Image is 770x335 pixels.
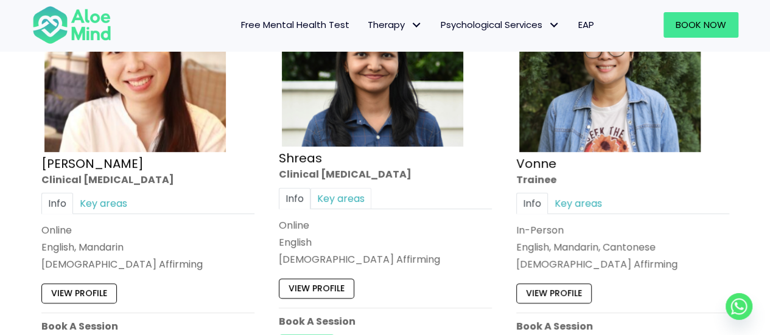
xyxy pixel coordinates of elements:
[432,12,569,38] a: Psychological ServicesPsychological Services: submenu
[41,284,117,303] a: View profile
[279,218,492,232] div: Online
[408,16,425,34] span: Therapy: submenu
[41,155,144,172] a: [PERSON_NAME]
[279,167,492,181] div: Clinical [MEDICAL_DATA]
[310,188,371,209] a: Key areas
[279,314,492,328] p: Book A Session
[516,193,548,214] a: Info
[41,193,73,214] a: Info
[676,18,726,31] span: Book Now
[516,257,729,271] div: [DEMOGRAPHIC_DATA] Affirming
[73,193,134,214] a: Key areas
[359,12,432,38] a: TherapyTherapy: submenu
[441,18,560,31] span: Psychological Services
[368,18,422,31] span: Therapy
[516,155,556,172] a: Vonne
[232,12,359,38] a: Free Mental Health Test
[241,18,349,31] span: Free Mental Health Test
[516,319,729,333] p: Book A Session
[545,16,563,34] span: Psychological Services: submenu
[516,223,729,237] div: In-Person
[726,293,752,320] a: Whatsapp
[548,193,609,214] a: Key areas
[41,223,254,237] div: Online
[516,173,729,187] div: Trainee
[279,252,492,266] div: [DEMOGRAPHIC_DATA] Affirming
[516,240,729,254] p: English, Mandarin, Cantonese
[279,278,354,298] a: View profile
[663,12,738,38] a: Book Now
[279,235,492,249] p: English
[516,284,592,303] a: View profile
[32,5,111,45] img: Aloe mind Logo
[279,188,310,209] a: Info
[41,240,254,254] p: English, Mandarin
[578,18,594,31] span: EAP
[41,173,254,187] div: Clinical [MEDICAL_DATA]
[279,150,322,167] a: Shreas
[41,257,254,271] div: [DEMOGRAPHIC_DATA] Affirming
[569,12,603,38] a: EAP
[127,12,603,38] nav: Menu
[41,319,254,333] p: Book A Session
